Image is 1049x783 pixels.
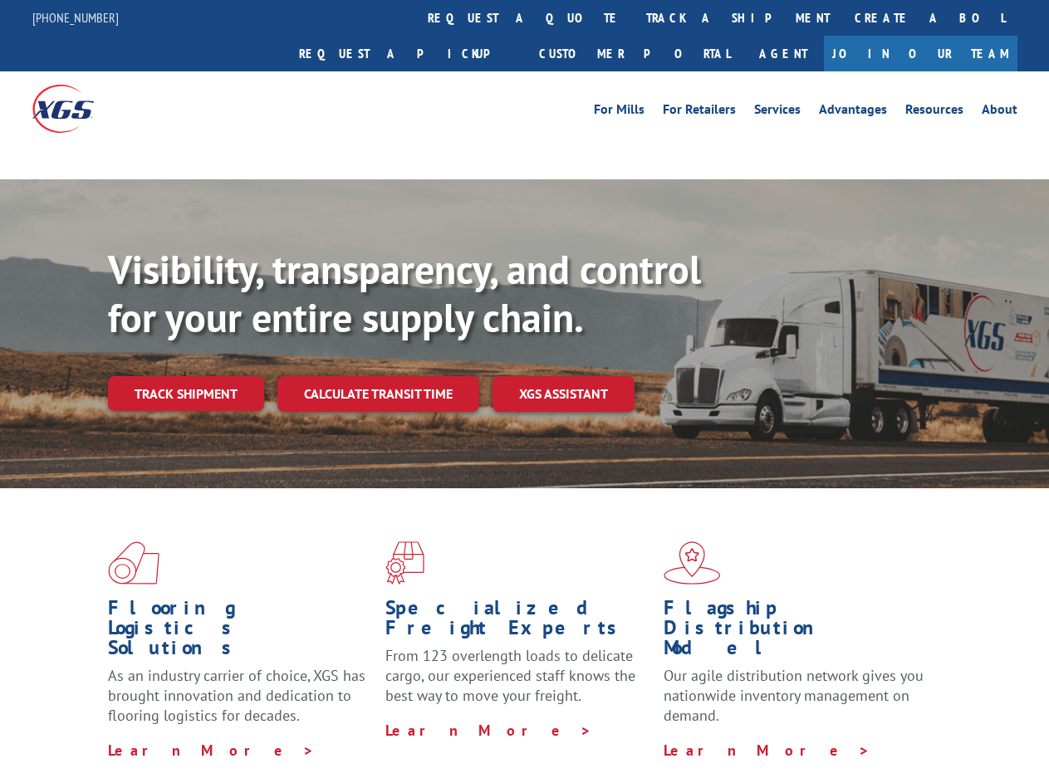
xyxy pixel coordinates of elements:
a: Calculate transit time [277,376,479,412]
a: Services [754,103,801,121]
a: Learn More > [385,721,592,740]
img: xgs-icon-focused-on-flooring-red [385,541,424,585]
a: Learn More > [108,741,315,760]
p: From 123 overlength loads to delicate cargo, our experienced staff knows the best way to move you... [385,646,650,720]
img: xgs-icon-total-supply-chain-intelligence-red [108,541,159,585]
a: [PHONE_NUMBER] [32,9,119,26]
h1: Flagship Distribution Model [664,598,929,666]
a: Track shipment [108,376,264,411]
h1: Flooring Logistics Solutions [108,598,373,666]
a: Customer Portal [527,36,743,71]
a: Agent [743,36,824,71]
h1: Specialized Freight Experts [385,598,650,646]
b: Visibility, transparency, and control for your entire supply chain. [108,243,701,343]
a: Learn More > [664,741,870,760]
a: Request a pickup [287,36,527,71]
img: xgs-icon-flagship-distribution-model-red [664,541,721,585]
span: Our agile distribution network gives you nationwide inventory management on demand. [664,666,924,725]
a: XGS ASSISTANT [493,376,635,412]
a: Join Our Team [824,36,1017,71]
a: Advantages [819,103,887,121]
span: As an industry carrier of choice, XGS has brought innovation and dedication to flooring logistics... [108,666,365,725]
a: For Mills [594,103,645,121]
a: About [982,103,1017,121]
a: Resources [905,103,963,121]
a: For Retailers [663,103,736,121]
